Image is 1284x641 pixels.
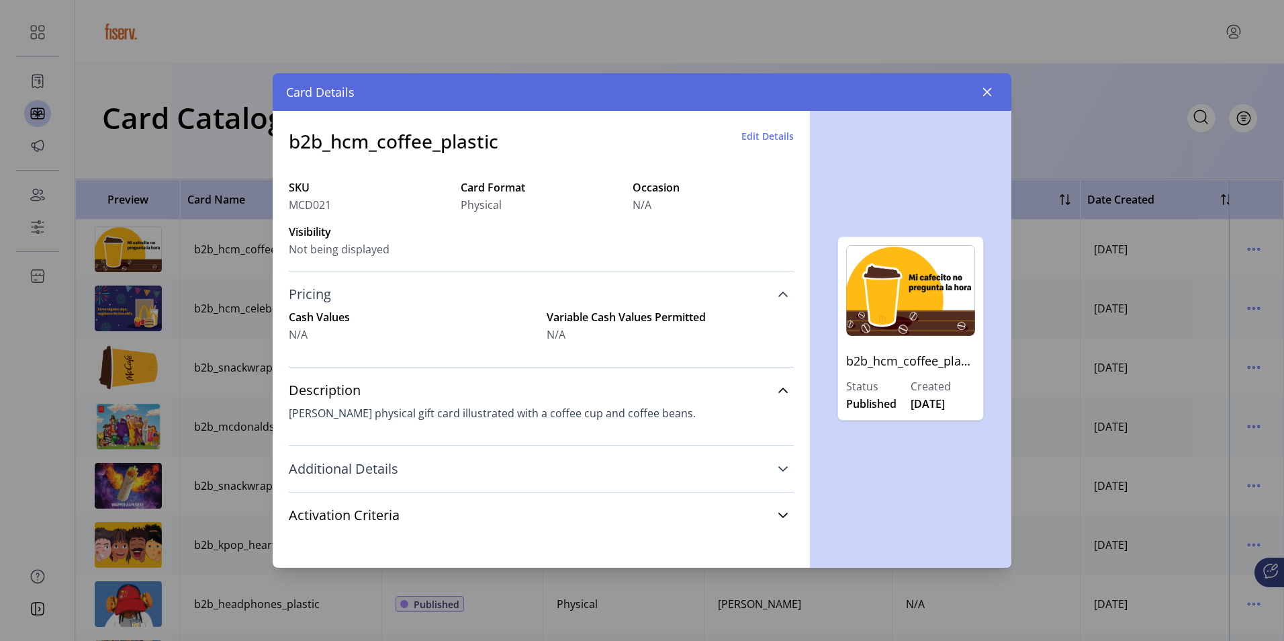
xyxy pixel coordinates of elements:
span: Additional Details [289,462,398,476]
label: Status [846,378,911,394]
span: N/A [289,327,308,343]
label: Created [911,378,975,394]
p: b2b_hcm_coffee_plastic [846,344,975,378]
span: Activation Criteria [289,509,400,522]
span: MCD021 [289,197,331,213]
h3: b2b_hcm_coffee_plastic [289,127,498,155]
a: Description [289,376,794,405]
span: Not being displayed [289,241,389,257]
button: Edit Details [741,129,794,143]
a: Activation Criteria [289,501,794,530]
div: Pricing [289,309,794,359]
label: SKU [289,179,450,196]
span: Physical [461,197,502,213]
label: Card Format [461,179,622,196]
span: Published [846,396,897,412]
span: N/A [547,327,565,343]
div: Description [289,405,794,437]
span: Pricing [289,288,331,301]
img: b2b_hcm_coffee_plastic [846,245,975,336]
label: Variable Cash Values Permitted [547,309,794,325]
div: [PERSON_NAME] physical gift card illustrated with a coffee cup and coffee beans. [289,405,794,421]
a: Additional Details [289,454,794,484]
span: Card Details [286,83,355,101]
label: Cash Values [289,309,536,325]
span: N/A [633,197,651,213]
a: Pricing [289,280,794,309]
span: Description [289,384,361,397]
label: Occasion [633,179,794,196]
label: Visibility [289,224,450,240]
span: [DATE] [911,396,945,412]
